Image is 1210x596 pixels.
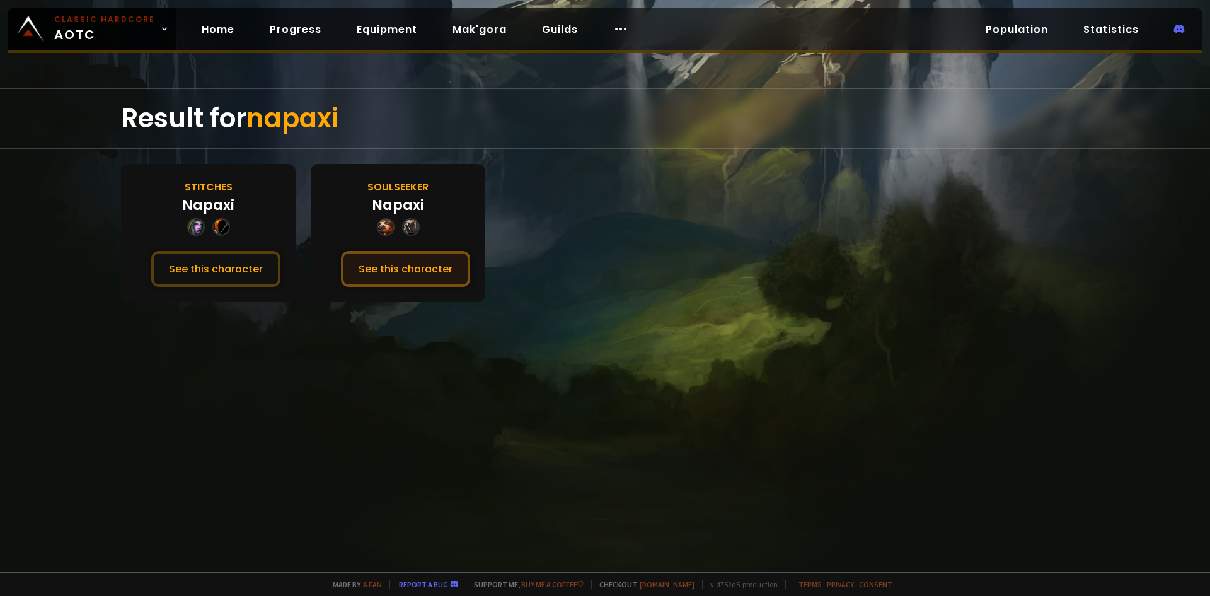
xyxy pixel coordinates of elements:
span: Support me, [466,580,584,589]
a: Population [976,16,1058,42]
a: Privacy [827,580,854,589]
a: Terms [798,580,822,589]
button: See this character [151,251,280,287]
button: See this character [341,251,470,287]
span: Made by [325,580,382,589]
span: napaxi [246,100,338,137]
a: Statistics [1073,16,1149,42]
a: Mak'gora [442,16,517,42]
span: v. d752d5 - production [702,580,778,589]
div: Soulseeker [367,179,429,195]
a: Report a bug [399,580,448,589]
a: Equipment [347,16,427,42]
div: Napaxi [372,195,424,216]
a: Guilds [532,16,588,42]
a: Classic HardcoreAOTC [8,8,176,50]
div: Result for [121,89,1089,148]
small: Classic Hardcore [54,14,155,25]
div: Napaxi [182,195,234,216]
a: Progress [260,16,331,42]
a: Buy me a coffee [521,580,584,589]
a: [DOMAIN_NAME] [640,580,694,589]
a: a fan [363,580,382,589]
span: Checkout [591,580,694,589]
div: Stitches [185,179,233,195]
a: Home [192,16,245,42]
a: Consent [859,580,892,589]
span: AOTC [54,14,155,44]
